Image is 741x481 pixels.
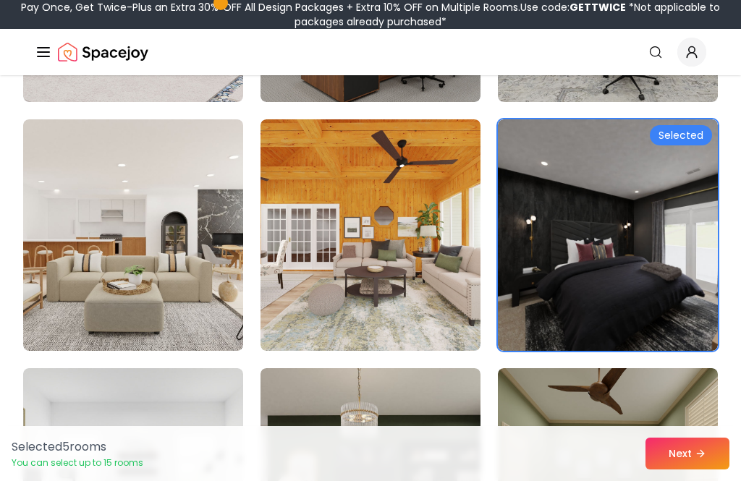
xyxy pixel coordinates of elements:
[498,119,718,351] img: Room room-81
[261,119,480,351] img: Room room-80
[12,438,143,456] p: Selected 5 room s
[35,29,706,75] nav: Global
[12,457,143,469] p: You can select up to 15 rooms
[23,119,243,351] img: Room room-79
[58,38,148,67] img: Spacejoy Logo
[645,438,729,469] button: Next
[58,38,148,67] a: Spacejoy
[650,125,712,145] div: Selected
